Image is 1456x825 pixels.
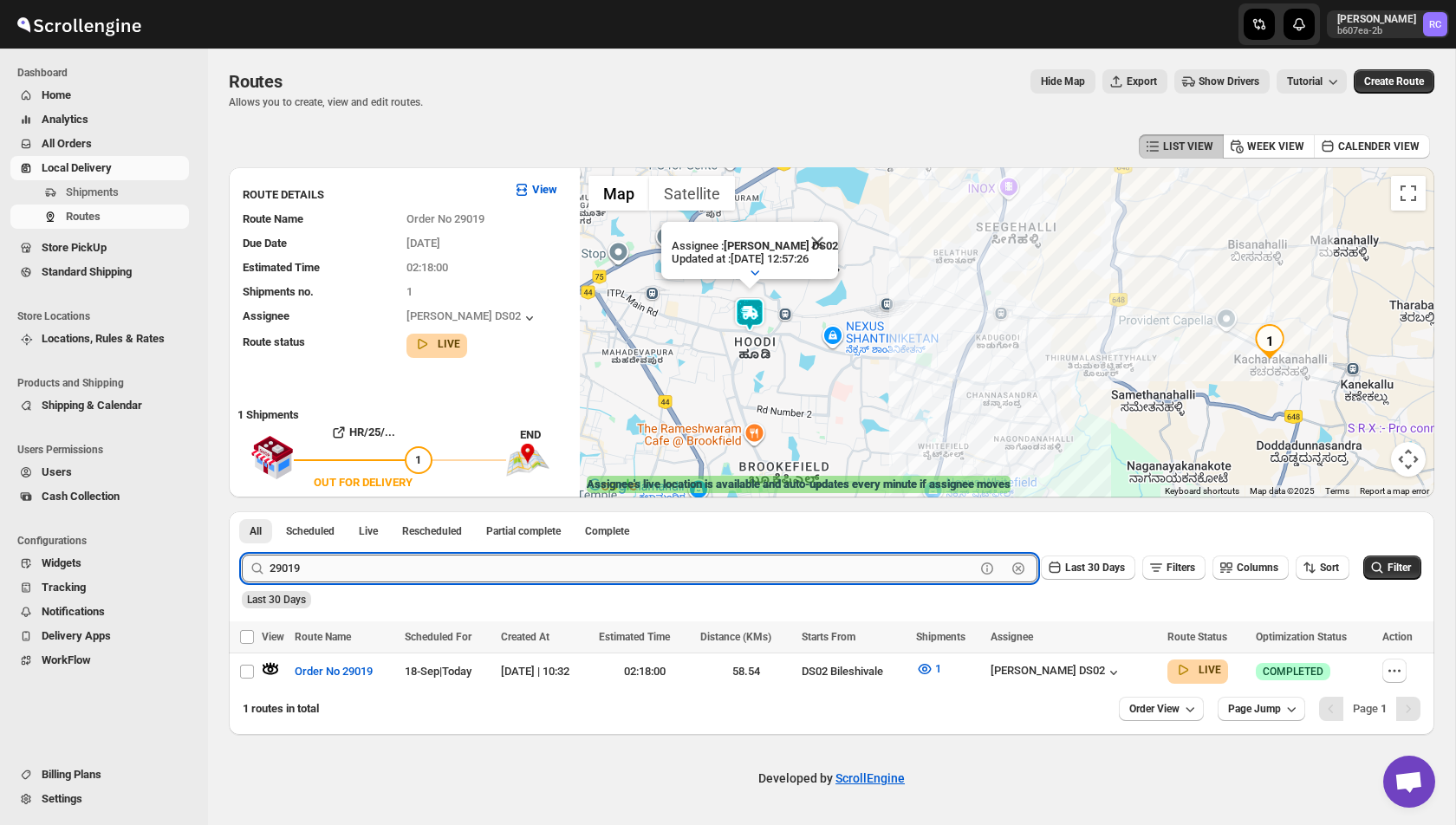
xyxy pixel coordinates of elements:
span: CALENDER VIEW [1338,140,1420,153]
button: Settings [10,787,189,811]
button: [PERSON_NAME] DS02 [991,664,1122,681]
button: Order View [1119,697,1204,721]
a: Terms (opens in new tab) [1325,486,1349,496]
span: LIST VIEW [1163,140,1213,153]
span: 18-Sep | Today [405,665,471,678]
span: Widgets [42,556,81,569]
button: WEEK VIEW [1223,134,1315,159]
div: [DATE] | 10:32 [501,663,588,680]
div: DS02 Bileshivale [802,663,906,680]
p: [PERSON_NAME] [1337,12,1416,26]
span: Page Jump [1228,702,1281,716]
span: Route Status [1167,631,1227,643]
text: RC [1429,19,1441,30]
div: END [520,426,571,444]
span: All Orders [42,137,92,150]
span: Dashboard [17,66,196,80]
span: Notifications [42,605,105,618]
b: [PERSON_NAME] DS02 [724,239,838,252]
span: Scheduled [286,524,335,538]
button: Order No 29019 [284,658,383,685]
span: Sort [1320,562,1339,574]
span: Tutorial [1287,75,1323,88]
span: Order View [1129,702,1180,716]
button: Tracking [10,575,189,600]
div: [PERSON_NAME] DS02 [406,309,538,327]
span: Tracking [42,581,86,594]
button: Users [10,460,189,484]
span: Filters [1167,562,1195,574]
h3: ROUTE DETAILS [243,186,499,204]
span: Routes [66,210,101,223]
button: Show satellite imagery [649,176,735,211]
b: 1 [1381,702,1387,715]
span: Analytics [42,113,88,126]
button: Filters [1142,555,1206,580]
button: Billing Plans [10,763,189,787]
button: Create Route [1354,69,1434,94]
a: ScrollEngine [835,771,905,785]
span: Routes [229,71,283,92]
p: b607ea-2b [1337,26,1416,36]
span: Route status [243,335,305,348]
span: Shipments no. [243,285,314,298]
span: 1 [406,285,413,298]
span: COMPLETED [1263,665,1323,679]
img: Google [584,475,641,497]
button: Export [1102,69,1167,94]
button: Sort [1296,555,1349,580]
div: 02:18:00 [599,663,690,680]
span: Order No 29019 [406,212,484,225]
span: Partial complete [486,524,561,538]
span: Distance (KMs) [700,631,771,643]
button: Clear [1010,560,1027,577]
button: User menu [1327,10,1449,38]
span: Estimated Time [243,261,320,274]
button: LIVE [1174,661,1221,679]
span: Due Date [243,237,287,250]
button: Show street map [588,176,649,211]
button: Tutorial [1277,69,1347,94]
button: Locations, Rules & Rates [10,327,189,351]
span: Cash Collection [42,490,120,503]
button: Notifications [10,600,189,624]
span: Starts From [802,631,855,643]
button: Columns [1212,555,1289,580]
button: CALENDER VIEW [1314,134,1430,159]
span: Products and Shipping [17,376,196,390]
button: WorkFlow [10,648,189,672]
span: Show Drivers [1199,75,1259,88]
span: Users [42,465,72,478]
p: Developed by [758,770,905,787]
button: Page Jump [1218,697,1305,721]
span: Map data ©2025 [1250,486,1315,496]
b: LIVE [1199,664,1221,676]
button: Last 30 Days [1041,555,1135,580]
button: Cash Collection [10,484,189,509]
button: Routes [10,205,189,229]
span: Complete [585,524,629,538]
span: Shipping & Calendar [42,399,142,412]
b: HR/25/... [349,425,395,438]
div: Open chat [1383,756,1435,808]
label: Assignee's live location is available and auto-updates every minute if assignee moves [587,476,1011,493]
span: Locations, Rules & Rates [42,332,165,345]
img: ScrollEngine [14,3,144,46]
span: Local Delivery [42,161,112,174]
button: Map action label [1030,69,1095,94]
span: Rahul Chopra [1423,12,1447,36]
div: 58.54 [700,663,791,680]
span: Scheduled For [405,631,471,643]
span: All [250,524,262,538]
span: Hide Map [1041,75,1085,88]
span: Shipments [916,631,965,643]
span: Configurations [17,534,196,548]
b: View [532,183,557,196]
div: OUT FOR DELIVERY [314,474,413,491]
button: LIVE [413,335,460,353]
button: Delivery Apps [10,624,189,648]
span: Rescheduled [402,524,462,538]
div: 1 [1252,324,1287,359]
span: Live [359,524,378,538]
